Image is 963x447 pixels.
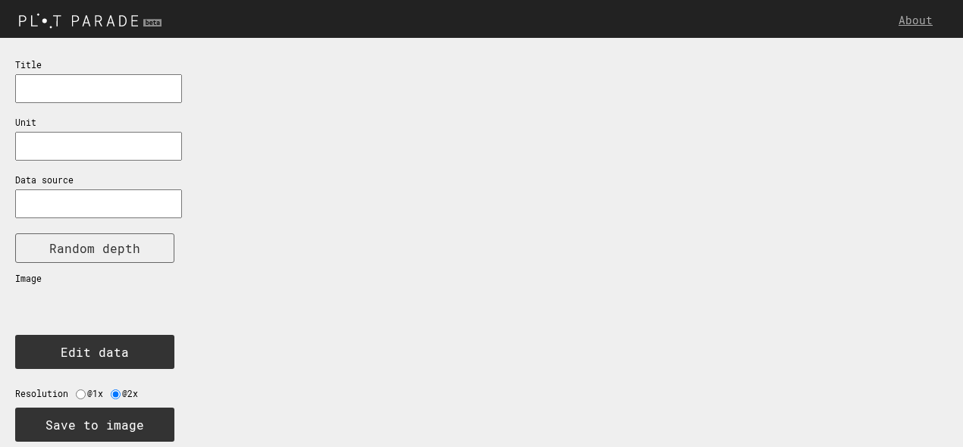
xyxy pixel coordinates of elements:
label: @1x [87,388,111,399]
button: Random depth [15,233,174,263]
button: Save to image [15,408,174,442]
a: About [899,13,940,27]
label: @2x [122,388,146,399]
p: Image [15,273,182,284]
button: Edit data [15,335,174,369]
p: Data source [15,174,182,186]
label: Resolution [15,388,76,399]
p: Title [15,59,182,70]
p: Unit [15,117,182,128]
